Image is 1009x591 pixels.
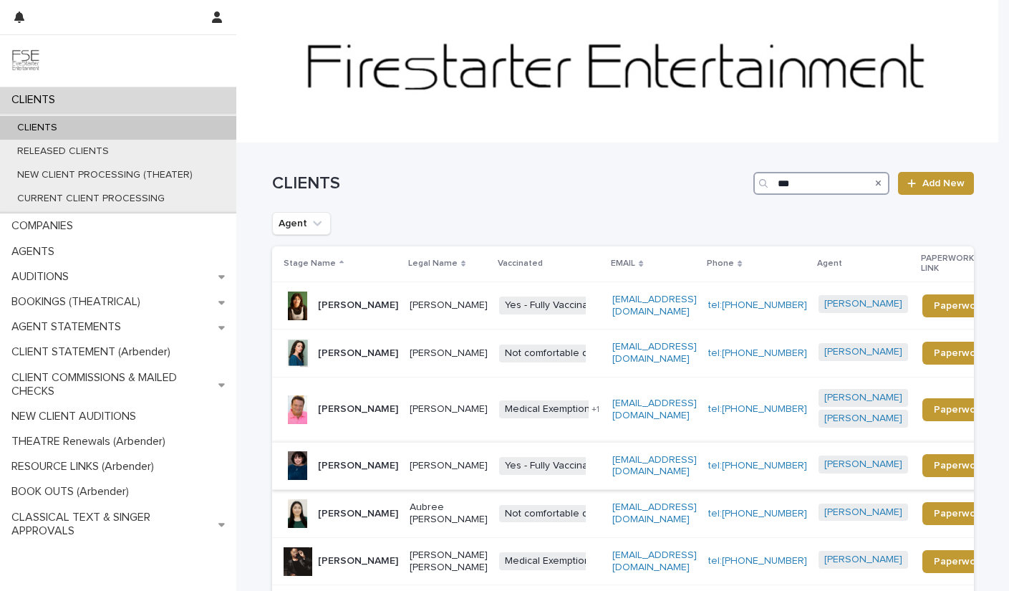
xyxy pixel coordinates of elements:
span: Yes - Fully Vaccinated [499,457,609,475]
a: Paperwork [922,502,996,525]
a: [EMAIL_ADDRESS][DOMAIN_NAME] [612,550,697,572]
a: tel:[PHONE_NUMBER] [708,556,807,566]
p: AGENTS [6,245,66,259]
p: Agent [817,256,842,272]
p: COMPANIES [6,219,85,233]
a: Paperwork [922,454,996,477]
p: [PERSON_NAME] [318,508,398,520]
span: Yes - Fully Vaccinated [499,297,609,314]
p: BOOK OUTS (Arbender) [6,485,140,499]
span: Not comfortable disclosing my private medical information [499,505,776,523]
p: NEW CLIENT PROCESSING (THEATER) [6,169,204,181]
a: tel:[PHONE_NUMBER] [708,509,807,519]
p: [PERSON_NAME] [410,460,488,472]
p: [PERSON_NAME] [318,299,398,312]
p: NEW CLIENT AUDITIONS [6,410,148,423]
p: Phone [707,256,734,272]
a: tel:[PHONE_NUMBER] [708,300,807,310]
a: [EMAIL_ADDRESS][DOMAIN_NAME] [612,502,697,524]
p: [PERSON_NAME] [318,403,398,415]
p: Legal Name [408,256,458,272]
button: Agent [272,212,331,235]
input: Search [753,172,889,195]
span: Paperwork [934,301,985,311]
span: + 1 [592,405,599,414]
p: Vaccinated [498,256,543,272]
p: CURRENT CLIENT PROCESSING [6,193,176,205]
p: BOOKINGS (THEATRICAL) [6,295,152,309]
a: tel:[PHONE_NUMBER] [708,461,807,471]
p: RESOURCE LINKS (Arbender) [6,460,165,474]
a: [EMAIL_ADDRESS][DOMAIN_NAME] [612,342,697,364]
span: Not comfortable disclosing my private medical information [499,345,776,362]
p: Stage Name [284,256,336,272]
p: Aubree [PERSON_NAME] [410,501,488,526]
p: [PERSON_NAME] [410,299,488,312]
p: CLASSICAL TEXT & SINGER APPROVALS [6,511,218,538]
img: 9JgRvJ3ETPGCJDhvPVA5 [11,47,40,75]
p: CLIENT COMMISSIONS & MAILED CHECKS [6,371,218,398]
h1: CLIENTS [272,173,748,194]
a: [PERSON_NAME] [824,392,902,404]
p: RELEASED CLIENTS [6,145,120,158]
span: Paperwork [934,509,985,519]
span: Paperwork [934,348,985,358]
span: Paperwork [934,557,985,567]
p: [PERSON_NAME] [410,403,488,415]
p: PAPERWORK LINK [921,251,988,277]
p: [PERSON_NAME] [318,460,398,472]
a: [PERSON_NAME] [824,413,902,425]
p: AGENT STATEMENTS [6,320,132,334]
span: Paperwork [934,461,985,471]
a: [PERSON_NAME] [824,554,902,566]
a: [EMAIL_ADDRESS][DOMAIN_NAME] [612,455,697,477]
a: Paperwork [922,294,996,317]
a: Add New [898,172,973,195]
p: [PERSON_NAME] [410,347,488,360]
span: Medical Exemption [499,400,596,418]
span: Add New [922,178,965,188]
a: tel:[PHONE_NUMBER] [708,404,807,414]
a: [EMAIL_ADDRESS][DOMAIN_NAME] [612,398,697,421]
p: [PERSON_NAME] [318,555,398,567]
a: Paperwork [922,398,996,421]
a: [EMAIL_ADDRESS][DOMAIN_NAME] [612,294,697,317]
a: [PERSON_NAME] [824,346,902,358]
p: EMAIL [611,256,635,272]
a: [PERSON_NAME] [824,298,902,310]
a: Paperwork [922,342,996,365]
a: Paperwork [922,550,996,573]
p: THEATRE Renewals (Arbender) [6,435,177,448]
a: [PERSON_NAME] [824,506,902,519]
p: CLIENTS [6,93,67,107]
p: [PERSON_NAME] [318,347,398,360]
p: [PERSON_NAME] [PERSON_NAME] [410,549,488,574]
a: tel:[PHONE_NUMBER] [708,348,807,358]
p: AUDITIONS [6,270,80,284]
p: CLIENT STATEMENT (Arbender) [6,345,182,359]
p: CLIENTS [6,122,69,134]
span: Paperwork [934,405,985,415]
span: Medical Exemption [499,552,596,570]
a: [PERSON_NAME] [824,458,902,471]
